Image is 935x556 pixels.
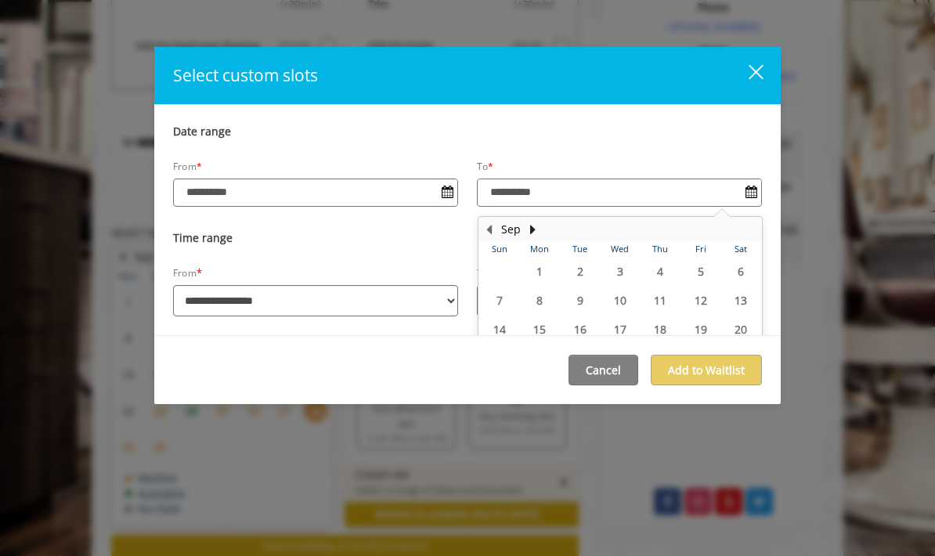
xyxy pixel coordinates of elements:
th: Thu [641,241,680,257]
th: Tue [560,241,600,257]
button: Open Calendar [741,179,761,206]
th: Fri [680,241,720,257]
button: Next Month [526,221,539,238]
label: From [173,161,202,173]
button: close dialog [731,63,762,87]
th: Mon [519,241,559,257]
button: Cancel [569,355,638,385]
p: Time range [173,230,762,246]
label: To [477,161,494,173]
button: Add to Waitlist [651,355,762,385]
input: Date input field [478,179,761,204]
input: Date input field [174,179,457,204]
button: Open Calendar [437,179,457,206]
label: To [477,267,488,280]
th: Wed [600,241,640,257]
th: Sun [479,241,519,257]
th: Sat [721,241,761,257]
label: From [173,267,197,280]
span: Select custom slots [173,64,318,86]
button: Sep [501,221,521,238]
button: Previous Month [482,221,495,238]
p: Date range [173,124,762,139]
